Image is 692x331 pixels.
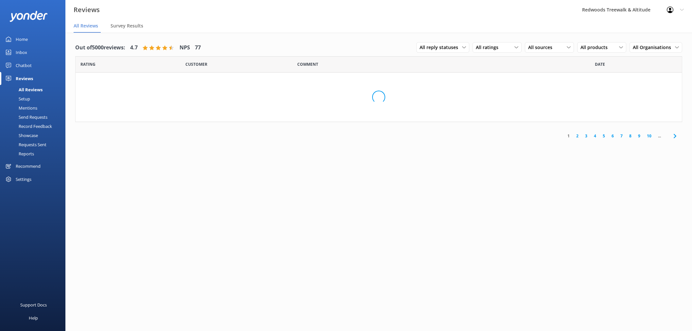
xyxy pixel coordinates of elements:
[4,85,65,94] a: All Reviews
[599,133,608,139] a: 5
[582,133,591,139] a: 3
[564,133,573,139] a: 1
[608,133,617,139] a: 6
[10,11,47,22] img: yonder-white-logo.png
[195,44,201,52] h4: 77
[4,149,65,158] a: Reports
[591,133,599,139] a: 4
[595,61,605,67] span: Date
[420,44,462,51] span: All reply statuses
[74,5,100,15] h3: Reviews
[16,33,28,46] div: Home
[4,131,65,140] a: Showcase
[20,298,47,311] div: Support Docs
[626,133,635,139] a: 8
[180,44,190,52] h4: NPS
[633,44,675,51] span: All Organisations
[4,113,65,122] a: Send Requests
[80,61,95,67] span: Date
[185,61,207,67] span: Date
[580,44,612,51] span: All products
[4,122,52,131] div: Record Feedback
[655,133,664,139] span: ...
[4,122,65,131] a: Record Feedback
[16,72,33,85] div: Reviews
[297,61,318,67] span: Question
[476,44,502,51] span: All ratings
[4,113,47,122] div: Send Requests
[4,149,34,158] div: Reports
[130,44,138,52] h4: 4.7
[4,131,38,140] div: Showcase
[16,46,27,59] div: Inbox
[644,133,655,139] a: 10
[4,94,65,103] a: Setup
[4,94,30,103] div: Setup
[111,23,143,29] span: Survey Results
[75,44,125,52] h4: Out of 5000 reviews:
[573,133,582,139] a: 2
[617,133,626,139] a: 7
[4,103,65,113] a: Mentions
[29,311,38,324] div: Help
[16,173,31,186] div: Settings
[528,44,556,51] span: All sources
[4,85,43,94] div: All Reviews
[74,23,98,29] span: All Reviews
[4,140,46,149] div: Requests Sent
[16,160,41,173] div: Recommend
[4,140,65,149] a: Requests Sent
[4,103,37,113] div: Mentions
[635,133,644,139] a: 9
[16,59,32,72] div: Chatbot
